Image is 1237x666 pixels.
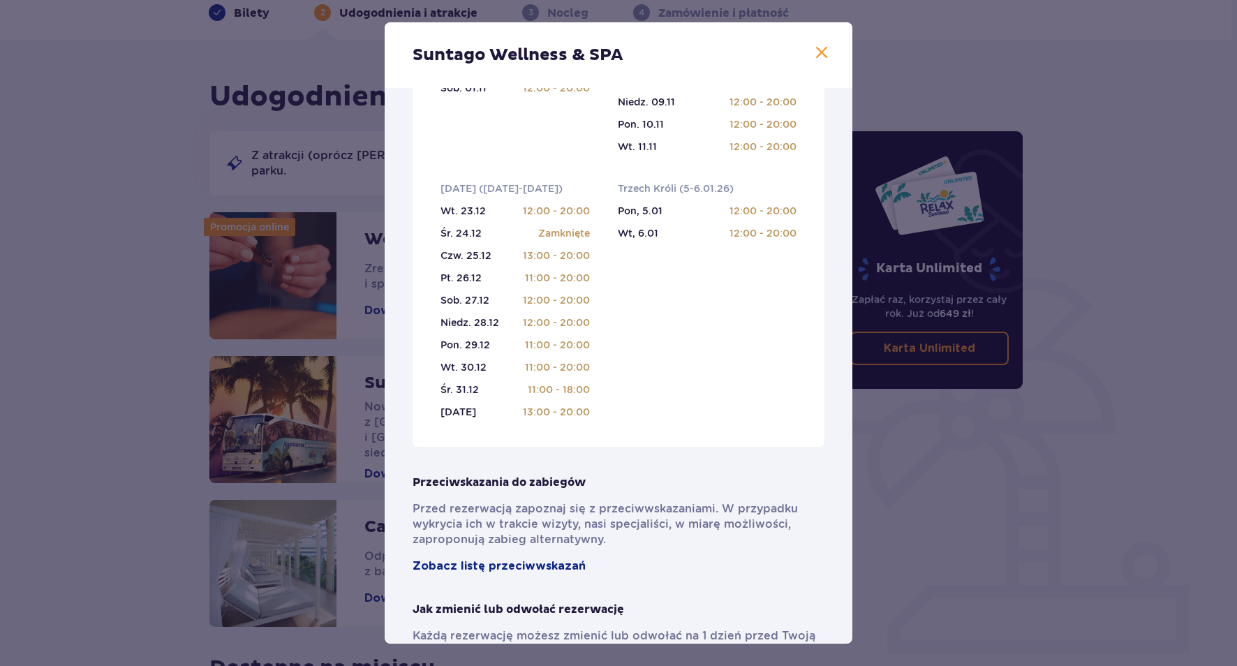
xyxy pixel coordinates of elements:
[729,204,797,218] p: 12:00 - 20:00
[729,95,797,109] p: 12:00 - 20:00
[413,475,586,490] p: Przeciwskazania do zabiegów
[413,558,586,574] a: Zobacz listę przeciwwskazań
[618,182,734,195] p: Trzech Króli (5-6.01.26)
[523,249,590,262] p: 13:00 - 20:00
[440,182,563,195] p: [DATE] ([DATE]-[DATE])
[729,140,797,154] p: 12:00 - 20:00
[523,204,590,218] p: 12:00 - 20:00
[523,293,590,307] p: 12:00 - 20:00
[440,81,487,95] p: Sob. 01.11
[525,338,590,352] p: 11:00 - 20:00
[523,81,590,95] p: 12:00 - 20:00
[440,405,476,419] p: [DATE]
[538,226,590,240] p: Zamknięte
[413,501,824,547] p: Przed rezerwacją zapoznaj się z przeciwwskazaniami. W przypadku wykrycia ich w trakcie wizyty, na...
[440,360,487,374] p: Wt. 30.12
[618,204,662,218] p: Pon, 5.01
[525,360,590,374] p: 11:00 - 20:00
[440,316,499,330] p: Niedz. 28.12
[525,271,590,285] p: 11:00 - 20:00
[440,204,486,218] p: Wt. 23.12
[618,226,658,240] p: Wt, 6.01
[440,383,479,397] p: Śr. 31.12
[618,117,664,131] p: Pon. 10.11
[523,316,590,330] p: 12:00 - 20:00
[413,602,624,617] p: Jak zmienić lub odwołać rezerwację
[440,338,490,352] p: Pon. 29.12
[440,293,489,307] p: Sob. 27.12
[729,117,797,131] p: 12:00 - 20:00
[528,383,590,397] p: 11:00 - 18:00
[729,226,797,240] p: 12:00 - 20:00
[440,249,491,262] p: Czw. 25.12
[618,140,657,154] p: Wt. 11.11
[618,95,675,109] p: Niedz. 09.11
[523,405,590,419] p: 13:00 - 20:00
[440,226,482,240] p: Śr. 24.12
[440,271,482,285] p: Pt. 26.12
[413,45,623,66] p: Suntago Wellness & SPA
